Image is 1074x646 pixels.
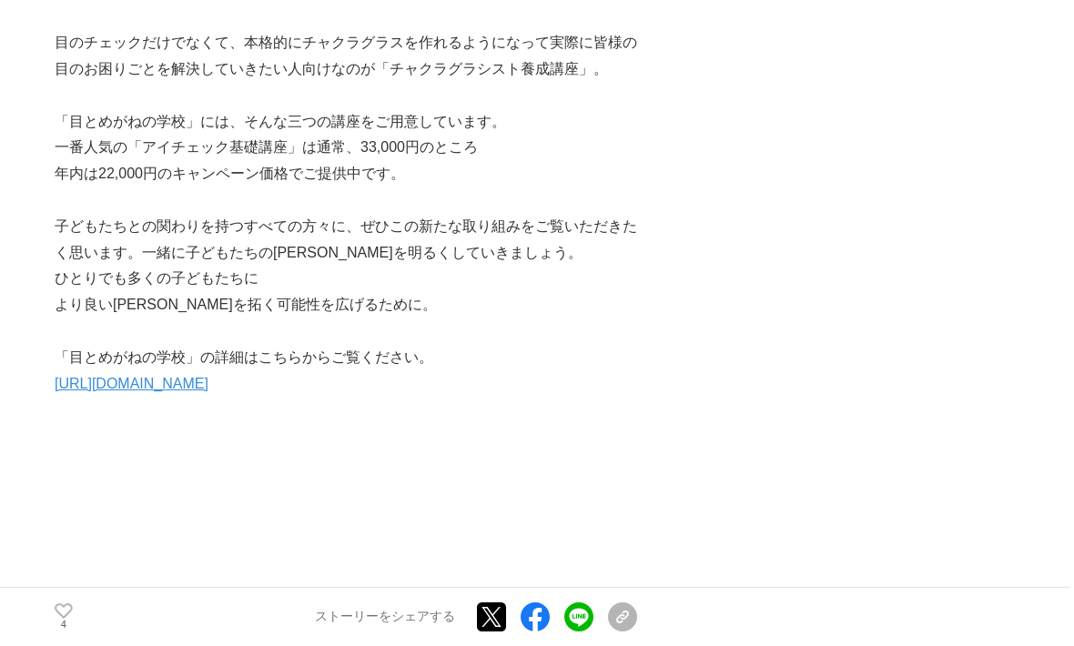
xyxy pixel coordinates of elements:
[55,110,637,136] p: 「目とめがねの学校」には、そんな三つの講座をご用意しています。
[55,267,637,293] p: ひとりでも多くの子どもたちに
[55,621,73,631] p: 4
[55,215,637,267] p: 子どもたちとの関わりを持つすべての方々に、ぜひこの新たな取り組みをご覧いただきたく思います。一緒に子どもたちの[PERSON_NAME]を明るくしていきましょう。
[55,377,208,392] a: [URL][DOMAIN_NAME]
[315,610,455,626] p: ストーリーをシェアする
[55,136,637,162] p: 一番人気の「アイチェック基礎講座」は通常、33,000円のところ
[55,31,637,84] p: 目のチェックだけでなくて、本格的にチャクラグラスを作れるようになって実際に皆様の目のお困りごとを解決していきたい人向けなのが「チャクラグラシスト養成講座」。
[55,162,637,188] p: 年内は22,000円のキャンペーン価格でご提供中です。
[55,346,637,372] p: 「目とめがねの学校」の詳細はこちらからご覧ください。
[55,293,637,319] p: より良い[PERSON_NAME]を拓く可能性を広げるために。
